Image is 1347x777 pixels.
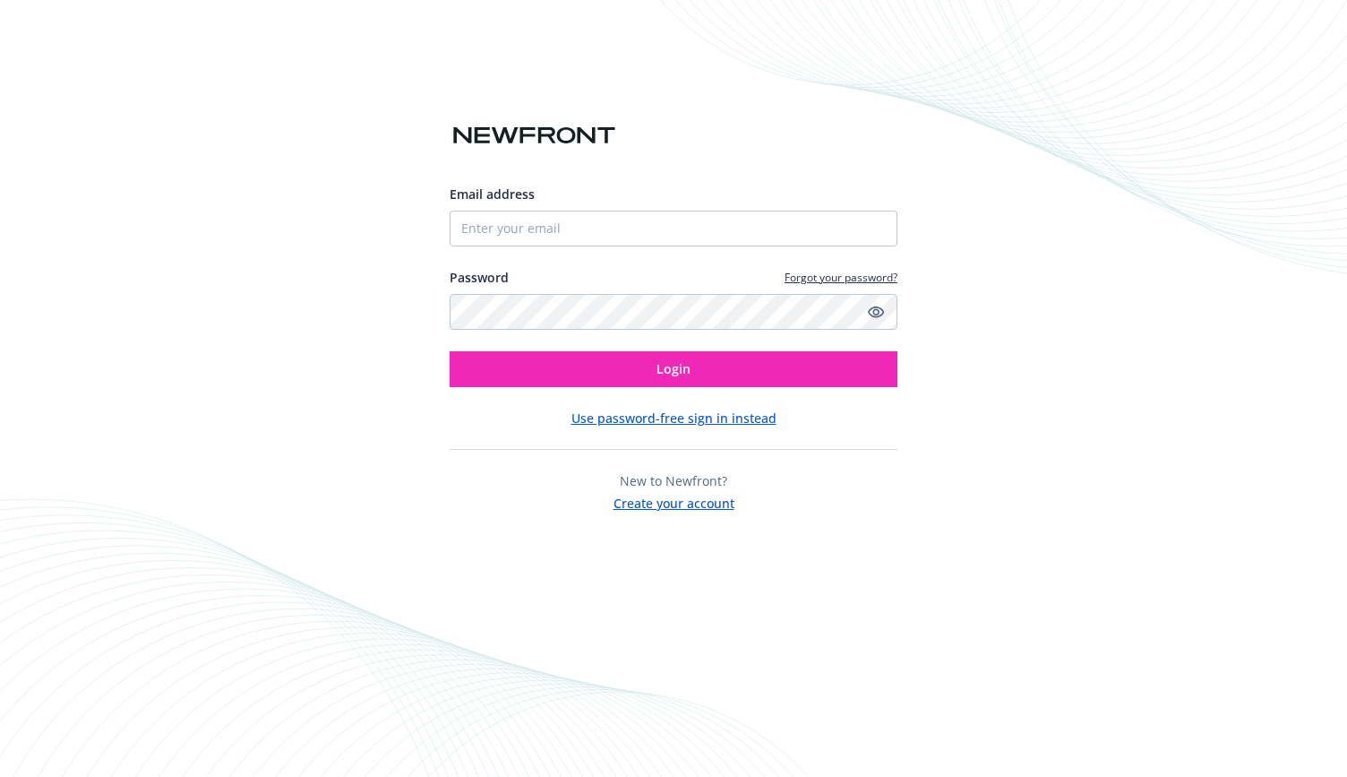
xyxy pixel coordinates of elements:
span: Email address [450,186,535,203]
button: Create your account [613,490,734,513]
span: New to Newfront? [620,472,727,489]
input: Enter your email [450,211,897,246]
button: Login [450,351,897,387]
a: Forgot your password? [785,270,897,285]
span: Login [656,360,691,377]
button: Use password-free sign in instead [571,409,776,427]
input: Enter your password [450,294,897,330]
a: Show password [865,301,887,323]
label: Password [450,268,509,287]
img: Newfront logo [450,120,619,151]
